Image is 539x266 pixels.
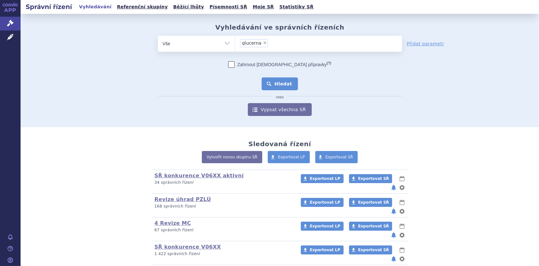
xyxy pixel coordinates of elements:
[155,244,221,250] a: SŘ konkurence V06XX
[407,40,445,47] a: Přidat parametr
[242,41,262,45] span: glucerna
[327,61,331,65] abbr: (?)
[277,3,315,11] a: Statistiky SŘ
[310,248,340,252] span: Exportovat LP
[262,77,298,90] button: Hledat
[349,198,392,207] a: Exportovat SŘ
[270,39,301,47] input: glucerna
[263,41,267,45] span: ×
[310,200,340,205] span: Exportovat LP
[155,227,292,233] p: 67 správních řízení
[399,222,405,230] button: lhůty
[248,140,311,148] h2: Sledovaná řízení
[399,255,405,263] button: nastavení
[155,196,211,202] a: Revize úhrad PZLÚ
[399,175,405,182] button: lhůty
[268,151,310,163] a: Exportovat LP
[310,176,340,181] span: Exportovat LP
[358,176,389,181] span: Exportovat SŘ
[310,224,340,228] span: Exportovat LP
[301,198,344,207] a: Exportovat LP
[301,245,344,254] a: Exportovat LP
[171,3,206,11] a: Běžící lhůty
[358,248,389,252] span: Exportovat SŘ
[273,95,287,99] i: nebo
[301,174,344,183] a: Exportovat LP
[155,251,292,257] p: 1 422 správních řízení
[248,103,311,116] a: Vypsat všechna SŘ
[326,155,353,159] span: Exportovat SŘ
[228,61,331,68] label: Zahrnout [DEMOGRAPHIC_DATA] přípravky
[202,151,262,163] a: Vytvořit novou skupinu SŘ
[208,3,249,11] a: Písemnosti SŘ
[278,155,305,159] span: Exportovat LP
[358,200,389,205] span: Exportovat SŘ
[21,2,77,11] h2: Správní řízení
[391,208,397,215] button: notifikace
[391,255,397,263] button: notifikace
[399,184,405,191] button: nastavení
[315,151,358,163] a: Exportovat SŘ
[77,3,113,11] a: Vyhledávání
[399,199,405,206] button: lhůty
[251,3,276,11] a: Moje SŘ
[155,173,244,179] a: SŘ konkurence V06XX aktivní
[358,224,389,228] span: Exportovat SŘ
[391,231,397,239] button: notifikace
[215,23,345,31] h2: Vyhledávání ve správních řízeních
[115,3,170,11] a: Referenční skupiny
[155,180,292,185] p: 34 správních řízení
[155,220,191,226] a: 4 Revize MC
[301,222,344,231] a: Exportovat LP
[155,204,292,209] p: 168 správních řízení
[391,184,397,191] button: notifikace
[399,231,405,239] button: nastavení
[349,245,392,254] a: Exportovat SŘ
[349,222,392,231] a: Exportovat SŘ
[399,208,405,215] button: nastavení
[349,174,392,183] a: Exportovat SŘ
[399,246,405,254] button: lhůty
